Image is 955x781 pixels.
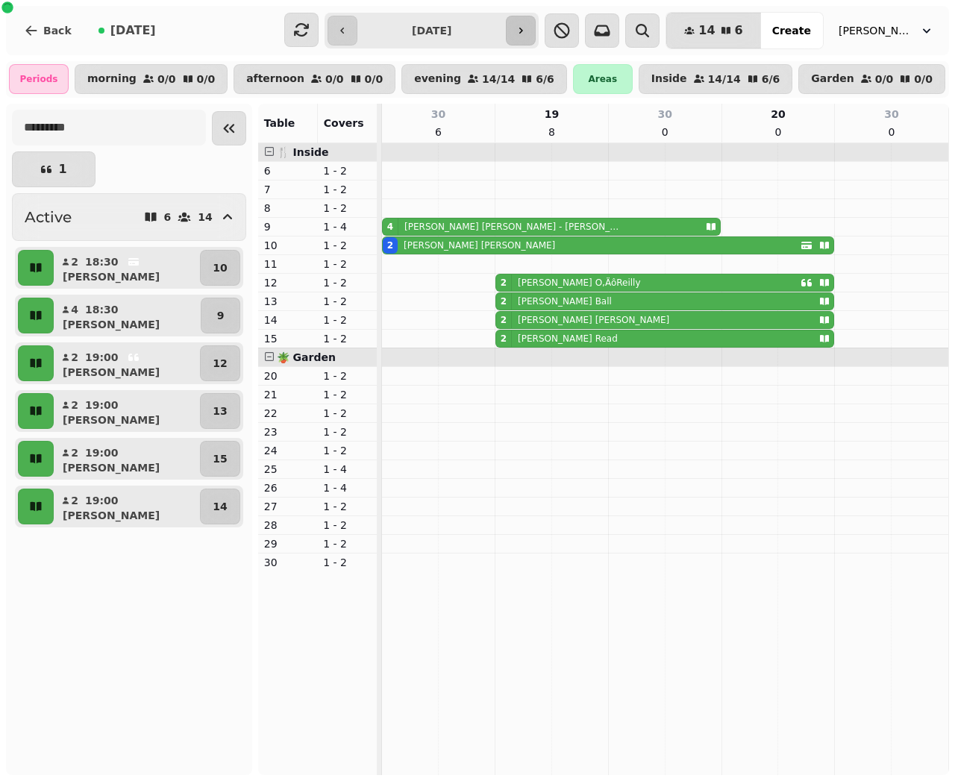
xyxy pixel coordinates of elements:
p: 7 [264,182,312,197]
p: 21 [264,387,312,402]
p: 15 [264,331,312,346]
p: 1 - 2 [323,163,371,178]
button: 219:00[PERSON_NAME] [57,489,197,524]
p: 1 - 2 [323,238,371,253]
p: [PERSON_NAME] Read [518,333,618,345]
span: Create [772,25,811,36]
button: 219:00[PERSON_NAME] [57,345,197,381]
p: 26 [264,480,312,495]
button: 12 [200,345,239,381]
p: 1 - 2 [323,406,371,421]
button: 9 [201,298,239,333]
p: [PERSON_NAME] [PERSON_NAME] [518,314,669,326]
button: 219:00[PERSON_NAME] [57,441,197,477]
p: 19:00 [85,350,119,365]
p: 0 [659,125,671,139]
p: 14 [198,212,212,222]
div: 2 [501,277,507,289]
p: 27 [264,499,312,514]
span: [PERSON_NAME][GEOGRAPHIC_DATA] [839,23,913,38]
p: 0 / 0 [197,74,216,84]
p: 1 - 2 [323,536,371,551]
button: 13 [200,393,239,429]
p: 25 [264,462,312,477]
p: [PERSON_NAME] [63,269,160,284]
p: [PERSON_NAME] O‚ÄôReilly [518,277,640,289]
p: 10 [213,260,227,275]
p: afternoon [246,73,304,85]
button: evening14/146/6 [401,64,567,94]
p: 8 [264,201,312,216]
p: evening [414,73,461,85]
button: Inside14/146/6 [639,64,793,94]
p: 0 / 0 [325,74,344,84]
p: 15 [213,451,227,466]
p: 10 [264,238,312,253]
p: [PERSON_NAME] [63,365,160,380]
p: 19:00 [85,398,119,413]
p: 2 [70,350,79,365]
p: 1 - 2 [323,331,371,346]
p: 28 [264,518,312,533]
span: 🍴 Inside [277,146,329,158]
p: Garden [811,73,854,85]
p: 1 - 2 [323,257,371,272]
p: 29 [264,536,312,551]
button: afternoon0/00/0 [234,64,395,94]
p: 30 [657,107,671,122]
p: 1 - 2 [323,182,371,197]
p: 1 - 2 [323,294,371,309]
button: 10 [200,250,239,286]
p: 0 / 0 [875,74,894,84]
p: 19:00 [85,493,119,508]
p: 1 - 2 [323,201,371,216]
p: 1 - 2 [323,368,371,383]
div: Areas [573,64,633,94]
p: 18:30 [85,302,119,317]
p: 30 [264,555,312,570]
button: Garden0/00/0 [798,64,945,94]
p: [PERSON_NAME] [63,413,160,427]
button: 218:30[PERSON_NAME] [57,250,197,286]
p: 1 - 4 [323,480,371,495]
button: Create [760,13,823,48]
button: 219:00[PERSON_NAME] [57,393,197,429]
p: [PERSON_NAME] [63,460,160,475]
p: 0 [772,125,784,139]
div: 2 [501,333,507,345]
p: [PERSON_NAME] [63,317,160,332]
p: 13 [213,404,227,418]
p: 6 / 6 [762,74,780,84]
p: 1 - 2 [323,313,371,327]
span: [DATE] [110,25,156,37]
p: 0 / 0 [157,74,176,84]
button: 1 [12,151,95,187]
p: [PERSON_NAME] [63,508,160,523]
button: 15 [200,441,239,477]
p: 14 [213,499,227,514]
button: 14 [200,489,239,524]
button: Collapse sidebar [212,111,246,145]
div: 2 [501,314,507,326]
p: 1 - 2 [323,275,371,290]
p: 19:00 [85,445,119,460]
div: 2 [387,239,393,251]
p: 2 [70,398,79,413]
span: 🪴 Garden [277,351,336,363]
p: 11 [264,257,312,272]
p: 1 - 4 [323,219,371,234]
p: 9 [264,219,312,234]
p: 0 / 0 [914,74,933,84]
p: 1 [58,163,66,175]
p: 6 / 6 [536,74,554,84]
p: 20 [771,107,785,122]
p: 2 [70,254,79,269]
p: [PERSON_NAME] [PERSON_NAME] [404,239,555,251]
p: 19 [545,107,559,122]
p: 0 / 0 [365,74,383,84]
button: 146 [666,13,760,48]
p: 14 / 14 [708,74,741,84]
button: 418:30[PERSON_NAME] [57,298,198,333]
p: 2 [70,445,79,460]
div: Periods [9,64,69,94]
